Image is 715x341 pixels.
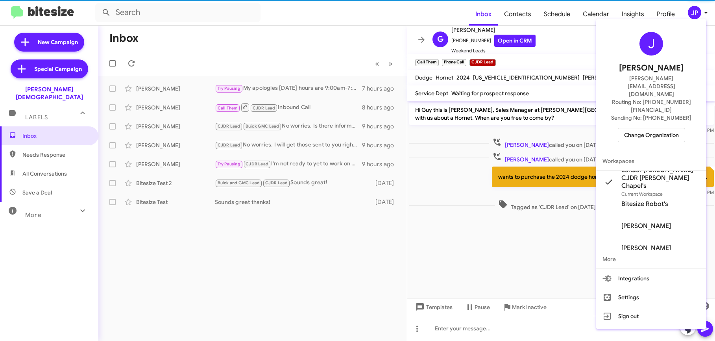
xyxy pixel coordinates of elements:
span: Workspaces [596,152,706,170]
span: Bitesize Robot's [621,200,668,208]
span: More [596,250,706,269]
span: [PERSON_NAME] [621,244,671,252]
span: Current Workspace [621,191,663,197]
span: Change Organization [624,128,679,142]
span: Sending No: [PHONE_NUMBER] [611,114,691,122]
span: [PERSON_NAME] [619,62,684,74]
span: [PERSON_NAME][EMAIL_ADDRESS][DOMAIN_NAME] [606,74,697,98]
span: [PERSON_NAME] [621,222,671,230]
span: Sender [PERSON_NAME] CJDR [PERSON_NAME] Chapel's [621,166,700,190]
div: J [639,32,663,56]
span: Routing No: [PHONE_NUMBER][FINANCIAL_ID] [606,98,697,114]
button: Sign out [596,307,706,326]
button: Change Organization [618,128,685,142]
button: Integrations [596,269,706,288]
button: Settings [596,288,706,307]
